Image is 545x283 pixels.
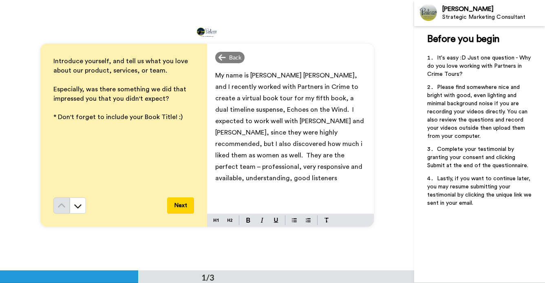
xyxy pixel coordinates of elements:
span: Lastly, if you want to continue later, you may resume submitting your testimonial by clicking the... [427,176,533,206]
img: underline-mark.svg [274,218,278,223]
span: Especially, was there something we did that impressed you that you didn't expect? [53,86,188,102]
span: Please find somewhere nice and bright with good, even lighting and minimal background noise if yo... [427,84,529,139]
img: italic-mark.svg [260,218,264,223]
span: Introduce yourself, and tell us what you love about our product, services, or team. [53,58,190,74]
img: bulleted-block.svg [292,217,297,223]
img: bold-mark.svg [246,218,250,223]
div: 1/3 [188,272,227,283]
span: Complete your testimonial by granting your consent and clicking Submit at the end of the question... [427,146,528,168]
span: * Don't forget to include your Book Title! :) [53,114,183,120]
img: clear-format.svg [324,218,329,223]
div: Strategic Marketing Consultant [442,14,545,21]
img: heading-two-block.svg [227,217,232,223]
button: Next [167,197,194,214]
span: Before you begin [427,34,499,44]
span: Back [229,53,241,62]
div: Back [215,52,245,63]
span: My name is [PERSON_NAME] [PERSON_NAME], and I recently worked with Partners in Crime to create a ... [215,72,366,181]
img: heading-one-block.svg [214,217,218,223]
span: It's easy :D Just one question - Why do you love working with Partners in Crime Tours? [427,55,532,77]
img: Profile Image [419,3,438,23]
img: numbered-block.svg [306,217,311,223]
div: [PERSON_NAME] [442,5,545,13]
